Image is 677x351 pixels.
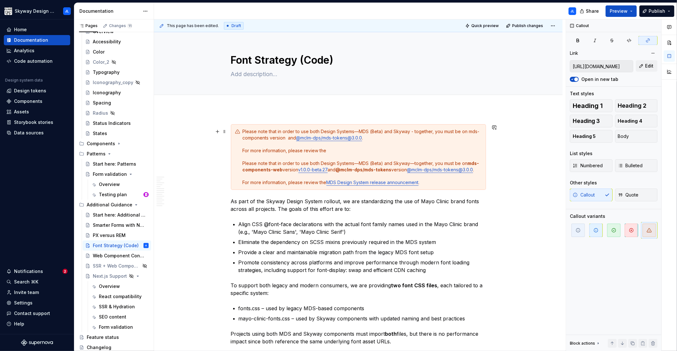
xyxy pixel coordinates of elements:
[573,162,603,169] span: Numbered
[407,167,473,172] a: @mclm-dps/mds-tokens@3.0.0
[4,25,70,35] a: Home
[581,76,618,82] label: Open in new tab
[83,37,151,47] a: Accessibility
[573,118,600,124] span: Heading 3
[4,107,70,117] a: Assets
[93,161,136,167] div: Start here: Patterns
[14,321,24,327] div: Help
[79,23,98,28] div: Pages
[463,21,502,30] button: Quick preview
[14,58,53,64] div: Code automation
[615,130,658,143] button: Body
[570,159,613,172] button: Numbered
[93,59,109,65] div: Color_2
[232,23,241,28] span: Draft
[14,289,39,296] div: Invite team
[4,7,12,15] img: 7d2f9795-fa08-4624-9490-5a3f7218a56a.png
[4,96,70,106] a: Components
[471,23,499,28] span: Quick preview
[573,103,603,109] span: Heading 1
[109,23,132,28] div: Changes
[87,151,106,157] div: Patterns
[14,119,53,125] div: Storybook stories
[93,130,107,137] div: States
[79,8,140,14] div: Documentation
[243,128,482,186] div: Please note that in order to use both Design Systems—MDS (Beta) and Skyway - together, you must b...
[570,341,595,346] div: Block actions
[99,324,133,330] div: Form validation
[83,261,151,271] a: SSR + Web Components
[93,171,127,177] div: Form validation
[512,23,543,28] span: Publish changes
[93,242,139,249] div: Font Strategy (Code)
[618,103,647,109] span: Heading 2
[93,263,140,269] div: SSR + Web Components
[87,202,132,208] div: Additional Guidance
[649,8,665,14] span: Publish
[231,330,486,345] p: Projects using both MDS and Skyway components must import files, but there is no performance impa...
[93,232,126,239] div: PX versus REM
[14,300,33,306] div: Settings
[83,169,151,179] a: Form validation
[83,57,151,67] a: Color_2
[93,222,145,228] div: Smarter Forms with Native Validation APIs
[586,8,599,14] span: Share
[615,159,658,172] button: Bulleted
[239,259,486,274] p: Promote consistency across platforms and improve performance through modern font loading strategi...
[14,88,46,94] div: Design tokens
[65,9,69,14] div: JL
[83,118,151,128] a: Status Indicators
[239,304,486,312] p: fonts.css – used by legacy MDS-based components
[4,35,70,45] a: Documentation
[4,128,70,138] a: Data sources
[99,283,120,290] div: Overview
[615,115,658,127] button: Heading 4
[87,334,119,340] div: Feature status
[83,108,151,118] a: Radius
[615,99,658,112] button: Heading 2
[89,322,151,332] a: Form validation
[4,277,70,287] button: Search ⌘K
[15,8,55,14] div: Skyway Design System
[298,167,328,172] a: v1.0.0-beta.27
[89,291,151,302] a: React compatibility
[83,251,151,261] a: Web Component Console Errors
[327,180,419,185] a: MDS Design System release announcement
[14,37,48,43] div: Documentation
[570,213,605,219] div: Callout variants
[4,46,70,56] a: Analytics
[93,253,145,259] div: Web Component Console Errors
[4,319,70,329] button: Help
[636,60,658,72] button: Edit
[14,279,38,285] div: Search ⌘K
[167,23,219,28] span: This page has been edited.
[99,304,135,310] div: SSR & Hydration
[93,90,121,96] div: Iconography
[14,130,44,136] div: Data sources
[99,293,142,300] div: React compatibility
[99,314,126,320] div: SEO content
[87,344,111,351] div: Changelog
[77,200,151,210] div: Additional Guidance
[606,5,637,17] button: Preview
[5,78,43,83] div: Design system data
[239,220,486,236] p: Align CSS @font-face declarations with the actual font family names used in the Mayo Clinic brand...
[296,135,362,140] a: @mclm-dps/mds-tokens@3.0.0
[89,302,151,312] a: SSR & Hydration
[93,212,145,218] div: Start here: Additional Guidance
[1,4,73,18] button: Skyway Design SystemJL
[336,167,392,172] strong: @mclm-dps/mds-tokens
[83,98,151,108] a: Spacing
[618,162,643,169] span: Bulleted
[570,150,592,157] div: List styles
[391,282,438,289] strong: two font CSS files
[21,340,53,346] a: Supernova Logo
[4,86,70,96] a: Design tokens
[570,90,594,97] div: Text styles
[385,331,397,337] strong: both
[618,192,639,198] span: Quote
[83,88,151,98] a: Iconography
[127,23,132,28] span: 11
[14,109,29,115] div: Assets
[639,5,674,17] button: Publish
